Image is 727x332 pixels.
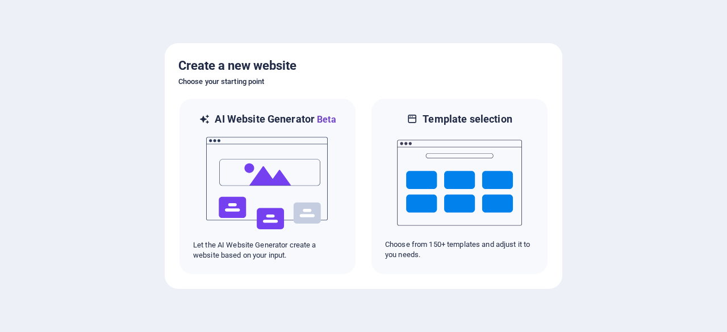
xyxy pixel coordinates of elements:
[178,75,549,89] h6: Choose your starting point
[193,240,342,260] p: Let the AI Website Generator create a website based on your input.
[178,98,357,275] div: AI Website GeneratorBetaaiLet the AI Website Generator create a website based on your input.
[205,127,330,240] img: ai
[385,239,534,260] p: Choose from 150+ templates and adjust it to you needs.
[423,112,512,126] h6: Template selection
[178,57,549,75] h5: Create a new website
[215,112,336,127] h6: AI Website Generator
[370,98,549,275] div: Template selectionChoose from 150+ templates and adjust it to you needs.
[315,114,336,125] span: Beta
